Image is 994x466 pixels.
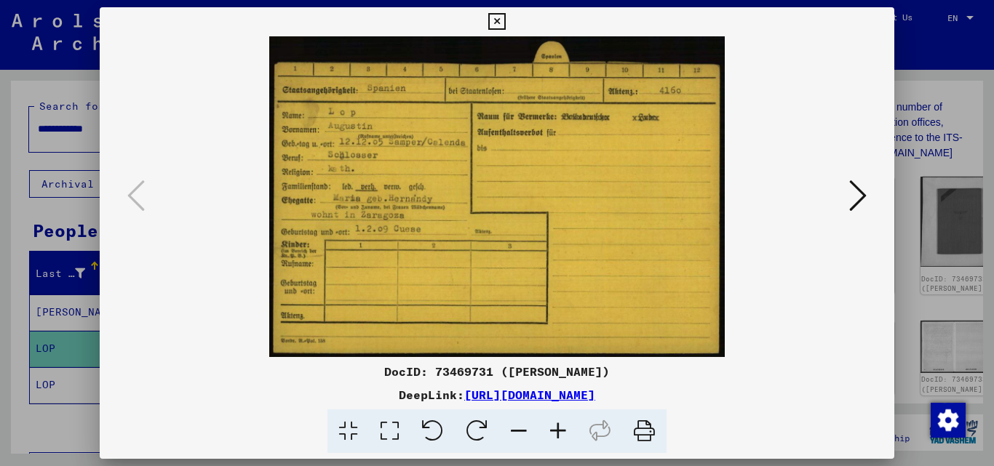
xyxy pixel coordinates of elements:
[464,387,595,402] a: [URL][DOMAIN_NAME]
[100,386,895,403] div: DeepLink:
[930,402,965,437] div: Change consent
[931,403,966,438] img: Change consent
[149,36,846,357] img: 001.jpg
[100,363,895,380] div: DocID: 73469731 ([PERSON_NAME])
